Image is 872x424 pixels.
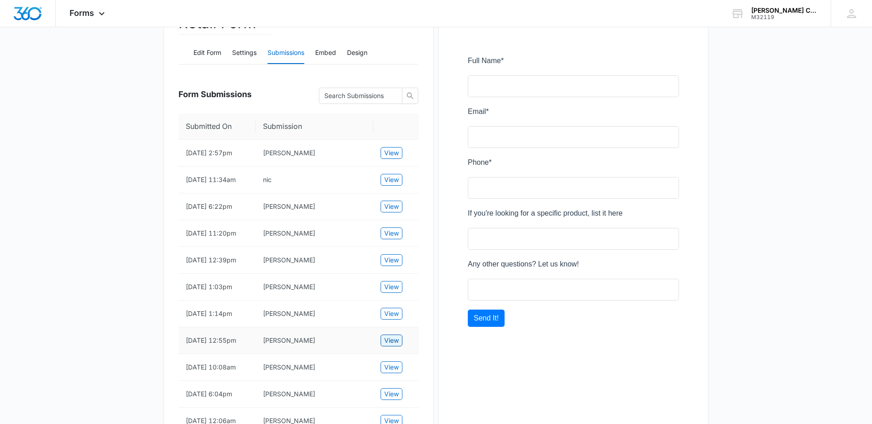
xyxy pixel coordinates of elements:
td: [DATE] 1:03pm [178,274,256,301]
td: [DATE] 11:34am [178,167,256,193]
span: Forms [69,8,94,18]
span: View [384,175,399,185]
span: Send It! [6,259,31,266]
button: View [381,227,402,239]
span: View [384,228,399,238]
button: View [381,174,402,186]
td: [DATE] 11:20pm [178,220,256,247]
td: Jeremiah Wall [256,140,373,167]
td: Richard Whetstone [256,381,373,408]
td: nic [256,167,373,193]
button: View [381,335,402,346]
button: search [402,88,418,104]
input: Search Submissions [324,91,390,101]
button: Submissions [268,42,304,64]
td: Chris Zingraf [256,274,373,301]
span: Form Submissions [178,88,252,100]
td: [DATE] 6:04pm [178,381,256,408]
button: Settings [232,42,257,64]
span: View [384,335,399,345]
span: Submitted On [186,121,242,132]
button: View [381,147,402,159]
button: View [381,388,402,400]
td: [DATE] 10:08am [178,354,256,381]
button: Design [347,42,367,64]
div: account id [751,14,817,20]
span: search [402,92,418,99]
td: [DATE] 12:39pm [178,247,256,274]
span: View [384,202,399,212]
td: Ashley Berman Hale [256,354,373,381]
button: View [381,254,402,266]
td: John Smidlein [256,220,373,247]
span: View [384,255,399,265]
div: account name [751,7,817,14]
td: Robin Dandass [256,327,373,354]
td: [DATE] 6:22pm [178,193,256,220]
span: View [384,389,399,399]
td: [DATE] 2:57pm [178,140,256,167]
span: View [384,309,399,319]
button: View [381,361,402,373]
td: Jake Luft [256,193,373,220]
span: View [384,362,399,372]
button: Edit Form [193,42,221,64]
span: View [384,148,399,158]
td: [DATE] 12:55pm [178,327,256,354]
td: Jon Henderson [256,247,373,274]
button: View [381,308,402,320]
button: Embed [315,42,336,64]
button: View [381,201,402,212]
th: Submission [256,113,373,140]
th: Submitted On [178,113,256,140]
td: [DATE] 1:14pm [178,301,256,327]
td: Joshua Mathews [256,301,373,327]
span: View [384,282,399,292]
button: View [381,281,402,293]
